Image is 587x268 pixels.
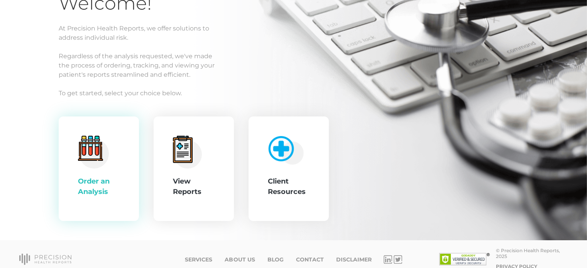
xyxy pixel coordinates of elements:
[185,256,212,263] a: Services
[59,24,528,42] p: At Precision Health Reports, we offer solutions to address individual risk.
[296,256,323,263] a: Contact
[78,176,120,197] div: Order an Analysis
[439,253,490,265] img: SSL site seal - click to verify
[496,248,568,259] div: © Precision Health Reports, 2025
[59,89,528,98] p: To get started, select your choice below.
[267,256,283,263] a: Blog
[225,256,255,263] a: About Us
[336,256,371,263] a: Disclaimer
[173,176,215,197] div: View Reports
[264,132,304,165] img: client-resource.c5a3b187.png
[268,176,310,197] div: Client Resources
[59,52,528,79] p: Regardless of the analysis requested, we've made the process of ordering, tracking, and viewing y...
